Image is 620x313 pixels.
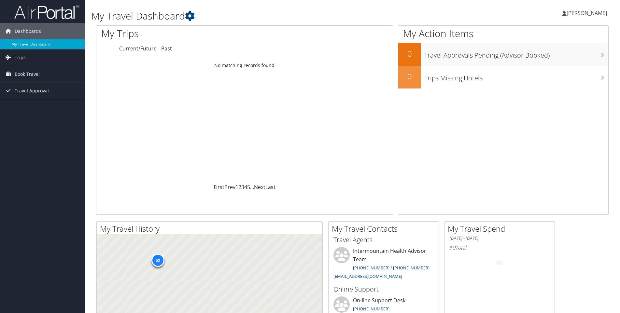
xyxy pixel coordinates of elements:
[333,285,434,294] h3: Online Support
[398,48,421,59] h2: 0
[398,66,608,88] a: 0Trips Missing Hotels
[562,3,613,23] a: [PERSON_NAME]
[247,184,250,191] a: 5
[449,235,550,241] h6: [DATE] - [DATE]
[497,261,502,265] tspan: 0%
[449,244,455,251] span: $0
[333,273,402,279] a: [EMAIL_ADDRESS][DOMAIN_NAME]
[15,66,40,82] span: Book Travel
[15,23,41,39] span: Dashboards
[101,27,264,40] h1: My Trips
[398,43,608,66] a: 0Travel Approvals Pending (Advisor Booked)
[254,184,265,191] a: Next
[250,184,254,191] span: …
[244,184,247,191] a: 4
[398,71,421,82] h2: 0
[14,4,79,20] img: airportal-logo.png
[241,184,244,191] a: 3
[15,49,26,66] span: Trips
[265,184,275,191] a: Last
[214,184,224,191] a: First
[238,184,241,191] a: 2
[333,235,434,244] h3: Travel Agents
[448,223,555,234] h2: My Travel Spend
[353,306,389,312] a: [PHONE_NUMBER]
[151,254,164,267] div: 52
[15,83,49,99] span: Travel Approval
[224,184,235,191] a: Prev
[332,223,439,234] h2: My Travel Contacts
[119,45,157,52] a: Current/Future
[330,247,437,282] li: Intermountain Health Advisor Team
[424,48,608,60] h3: Travel Approvals Pending (Advisor Booked)
[449,244,550,251] h6: Total
[96,60,393,71] td: No matching records found
[91,9,439,23] h1: My Travel Dashboard
[353,265,430,271] a: [PHONE_NUMBER] / [PHONE_NUMBER]
[398,27,608,40] h1: My Action Items
[100,223,322,234] h2: My Travel History
[567,9,607,17] span: [PERSON_NAME]
[424,70,608,83] h3: Trips Missing Hotels
[161,45,172,52] a: Past
[235,184,238,191] a: 1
